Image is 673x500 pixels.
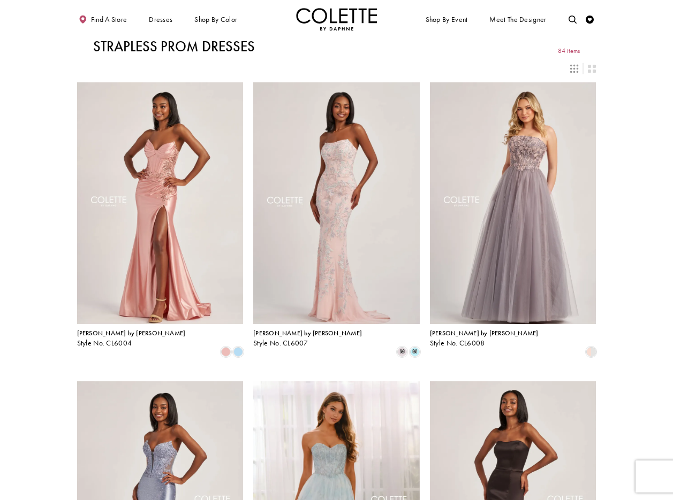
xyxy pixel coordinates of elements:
span: [PERSON_NAME] by [PERSON_NAME] [77,329,186,337]
i: Pink/Multi [397,347,407,357]
i: Cloud Blue [233,347,243,357]
span: Switch layout to 2 columns [588,65,596,73]
span: Style No. CL6004 [77,339,132,348]
i: Light Blue/Multi [410,347,420,357]
i: Rose Gold [221,347,231,357]
a: Visit Colette by Daphne Style No. CL6008 Page [430,82,596,324]
div: Colette by Daphne Style No. CL6008 [430,330,539,347]
span: Style No. CL6007 [253,339,308,348]
span: Style No. CL6008 [430,339,485,348]
a: Visit Colette by Daphne Style No. CL6004 Page [77,82,244,324]
h1: Strapless Prom Dresses [93,39,255,55]
i: Platinum/Blush [586,347,596,357]
span: 84 items [558,48,580,55]
div: Colette by Daphne Style No. CL6007 [253,330,362,347]
span: Switch layout to 3 columns [570,65,578,73]
div: Layout Controls [72,59,601,77]
span: [PERSON_NAME] by [PERSON_NAME] [253,329,362,337]
div: Colette by Daphne Style No. CL6004 [77,330,186,347]
span: [PERSON_NAME] by [PERSON_NAME] [430,329,539,337]
a: Visit Colette by Daphne Style No. CL6007 Page [253,82,420,324]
